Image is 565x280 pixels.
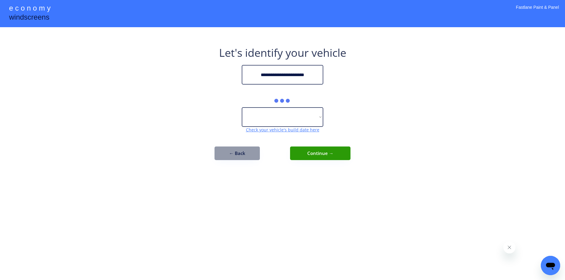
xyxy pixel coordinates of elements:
[246,127,319,133] a: Check your vehicle's build date here
[503,241,515,253] iframe: Close message
[9,3,50,14] div: e c o n o m y
[516,5,559,18] div: Fastlane Paint & Panel
[9,12,49,24] div: windscreens
[290,146,350,160] button: Continue →
[215,146,260,160] button: ← Back
[4,4,44,9] span: Hi. Need any help?
[219,45,346,60] div: Let's identify your vehicle
[541,256,560,275] iframe: Button to launch messaging window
